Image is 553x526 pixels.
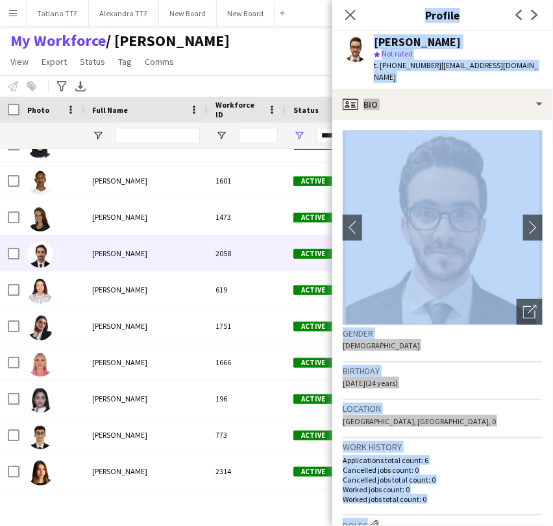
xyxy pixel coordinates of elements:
span: [PERSON_NAME] [92,357,147,367]
span: Active [293,285,334,295]
span: [PERSON_NAME] [92,394,147,403]
a: Comms [140,53,179,70]
span: [PERSON_NAME] [92,212,147,222]
button: Open Filter Menu [92,130,104,141]
span: [PERSON_NAME] [92,248,147,258]
button: Tatiana TTF [27,1,89,26]
img: Alexandra Navratilova [27,278,53,304]
div: Bio [332,89,553,120]
span: [DATE] (24 years) [343,378,398,388]
a: My Workforce [10,31,106,51]
span: [PERSON_NAME] [92,430,147,440]
span: Active [293,176,334,186]
span: Active [293,467,334,477]
span: [PERSON_NAME] [92,285,147,294]
span: t. [PHONE_NUMBER] [374,60,441,70]
div: 773 [208,417,286,453]
app-action-btn: Export XLSX [73,78,88,94]
p: Cancelled jobs total count: 0 [343,475,543,484]
span: Status [293,105,319,115]
span: [GEOGRAPHIC_DATA], [GEOGRAPHIC_DATA], 0 [343,416,496,426]
span: [PERSON_NAME] [92,176,147,185]
span: [PERSON_NAME] [92,466,147,476]
p: Applications total count: 6 [343,455,543,465]
button: Open Filter Menu [293,130,305,141]
button: New Board [217,1,275,26]
a: Tag [113,53,137,70]
a: Export [36,53,72,70]
div: 2058 [208,235,286,271]
p: Worked jobs count: 0 [343,484,543,494]
div: 1473 [208,199,286,235]
span: Active [293,358,334,368]
div: 2314 [208,453,286,489]
span: [PERSON_NAME] [92,321,147,331]
div: 619 [208,272,286,307]
span: Active [293,394,334,404]
h3: Profile [332,6,553,23]
span: Active [293,322,334,331]
span: Tag [118,56,132,67]
p: Worked jobs total count: 0 [343,494,543,504]
span: [DEMOGRAPHIC_DATA] [343,341,420,350]
span: Active [293,249,334,259]
span: TATIANA [106,31,230,51]
img: Alican Ciplak [27,424,53,449]
input: Workforce ID Filter Input [239,128,278,143]
h3: Work history [343,441,543,453]
div: Open photos pop-in [517,299,543,325]
img: Crew avatar or photo [343,130,543,325]
div: 1751 [208,308,286,344]
div: 196 [208,381,286,416]
img: Alesia Shapaval [27,206,53,232]
span: Active [293,213,334,222]
app-action-btn: Advanced filters [54,78,69,94]
a: View [5,53,34,70]
a: Status [75,53,110,70]
span: | [EMAIL_ADDRESS][DOMAIN_NAME] [374,60,538,82]
span: Workforce ID [215,100,262,119]
button: Open Filter Menu [215,130,227,141]
span: Status [80,56,105,67]
span: Photo [27,105,49,115]
img: Aliaa Mohammed [27,387,53,413]
h3: Location [343,403,543,414]
img: Alexander Chernysh [27,242,53,268]
img: Alberae Osman [27,169,53,195]
span: View [10,56,29,67]
div: 1666 [208,344,286,380]
input: Full Name Filter Input [116,128,200,143]
h3: Birthday [343,365,543,377]
span: Full Name [92,105,128,115]
span: Not rated [382,49,413,58]
p: Cancelled jobs count: 0 [343,465,543,475]
span: Active [293,431,334,440]
img: Alicia Tatu [27,460,53,486]
div: 1749 [208,490,286,525]
span: Export [42,56,67,67]
img: Alexandra Pantus [27,315,53,341]
button: New Board [159,1,217,26]
div: [PERSON_NAME] [374,36,461,48]
img: Alexandra Valent [27,351,53,377]
h3: Gender [343,328,543,339]
button: Alexandra TTF [89,1,159,26]
div: 1601 [208,163,286,198]
span: Comms [145,56,174,67]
